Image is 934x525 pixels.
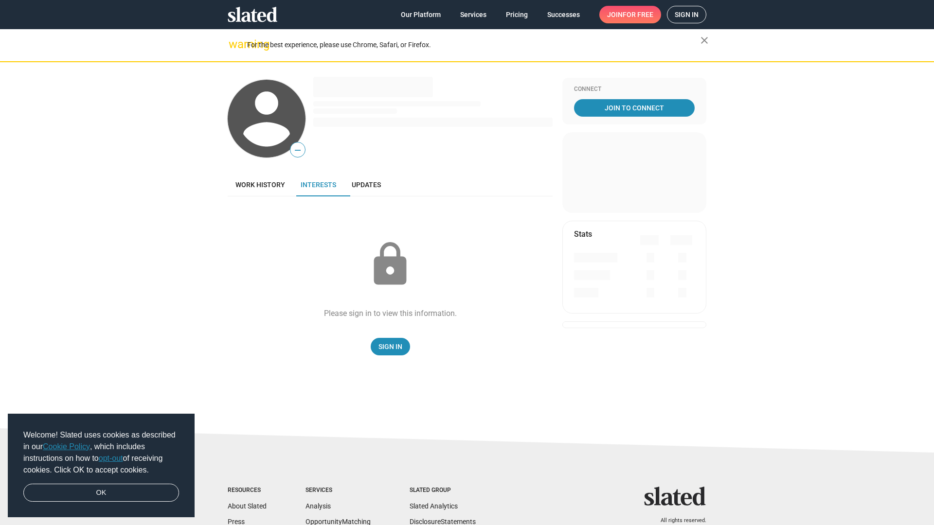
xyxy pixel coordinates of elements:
span: Interests [301,181,336,189]
mat-icon: warning [229,38,240,50]
a: About Slated [228,502,267,510]
span: Pricing [506,6,528,23]
div: Slated Group [410,487,476,494]
div: Connect [574,86,695,93]
span: Work history [235,181,285,189]
mat-icon: close [699,35,710,46]
span: Updates [352,181,381,189]
a: Cookie Policy [43,442,90,451]
a: Successes [539,6,588,23]
a: dismiss cookie message [23,484,179,502]
a: Join To Connect [574,99,695,117]
div: cookieconsent [8,414,195,518]
span: — [290,144,305,157]
div: Resources [228,487,267,494]
a: opt-out [99,454,123,462]
a: Sign in [667,6,706,23]
span: Sign in [675,6,699,23]
a: Sign In [371,338,410,355]
mat-card-title: Stats [574,229,592,239]
a: Updates [344,173,389,196]
a: Slated Analytics [410,502,458,510]
a: Services [452,6,494,23]
span: for free [623,6,653,23]
span: Successes [547,6,580,23]
a: Pricing [498,6,536,23]
a: Interests [293,173,344,196]
mat-icon: lock [366,240,414,289]
span: Join [607,6,653,23]
a: Our Platform [393,6,449,23]
span: Welcome! Slated uses cookies as described in our , which includes instructions on how to of recei... [23,429,179,476]
div: For the best experience, please use Chrome, Safari, or Firefox. [247,38,700,52]
span: Sign In [378,338,402,355]
a: Work history [228,173,293,196]
div: Services [305,487,371,494]
span: Services [460,6,486,23]
a: Joinfor free [599,6,661,23]
div: Please sign in to view this information. [324,308,457,318]
span: Join To Connect [576,99,693,117]
span: Our Platform [401,6,441,23]
a: Analysis [305,502,331,510]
